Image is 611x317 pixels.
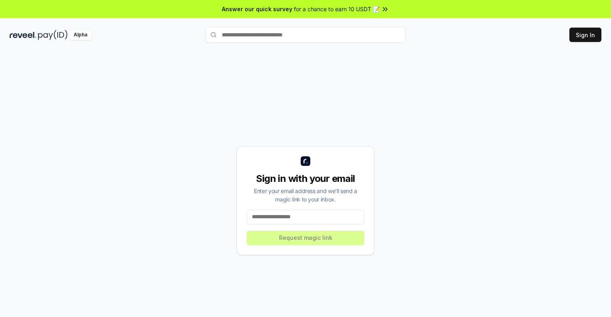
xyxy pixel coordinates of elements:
[38,30,68,40] img: pay_id
[247,187,364,203] div: Enter your email address and we’ll send a magic link to your inbox.
[569,28,601,42] button: Sign In
[301,156,310,166] img: logo_small
[247,172,364,185] div: Sign in with your email
[294,5,380,13] span: for a chance to earn 10 USDT 📝
[222,5,292,13] span: Answer our quick survey
[10,30,36,40] img: reveel_dark
[69,30,92,40] div: Alpha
